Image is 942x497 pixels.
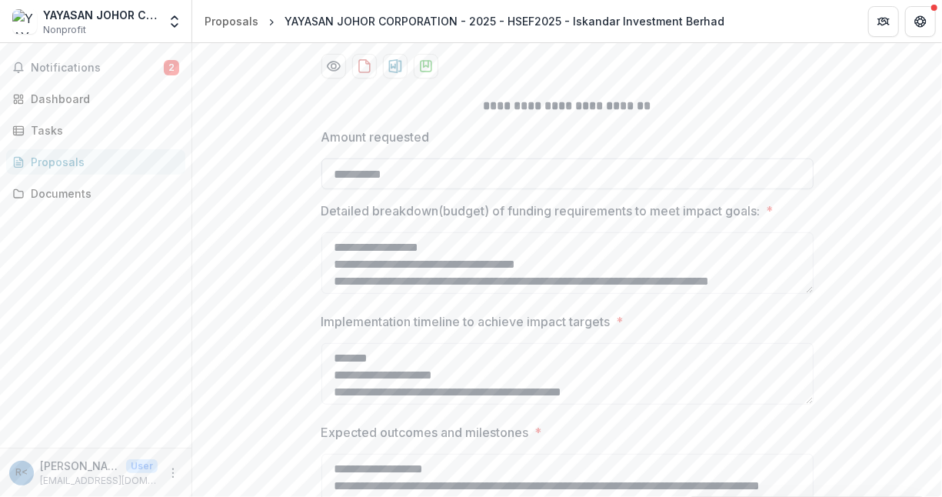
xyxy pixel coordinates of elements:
div: Proposals [31,154,173,170]
img: YAYASAN JOHOR CORPORATION [12,9,37,34]
a: Dashboard [6,86,185,112]
div: YAYASAN JOHOR CORPORATION - 2025 - HSEF2025 - Iskandar Investment Berhad [285,13,724,29]
p: [EMAIL_ADDRESS][DOMAIN_NAME] [40,474,158,488]
a: Proposals [198,10,265,32]
button: Preview 2929bbde-dba2-48f1-b7b9-527cd563a4cf-1.pdf [321,54,346,78]
div: Rosita MD Ali <rusita@jcorp.com.my> [15,468,28,478]
button: Open entity switcher [164,6,185,37]
button: download-proposal [352,54,377,78]
span: Notifications [31,62,164,75]
button: download-proposal [383,54,408,78]
div: Documents [31,185,173,202]
button: More [164,464,182,482]
div: YAYASAN JOHOR CORPORATION [43,7,158,23]
a: Documents [6,181,185,206]
span: 2 [164,60,179,75]
button: Partners [868,6,899,37]
div: Tasks [31,122,173,138]
p: [PERSON_NAME] MD [PERSON_NAME] <[EMAIL_ADDRESS][DOMAIN_NAME]> [40,458,120,474]
p: Detailed breakdown(budget) of funding requirements to meet impact goals: [321,202,761,220]
p: Expected outcomes and milestones [321,423,529,442]
span: Nonprofit [43,23,86,37]
button: download-proposal [414,54,438,78]
nav: breadcrumb [198,10,731,32]
p: Amount requested [321,128,430,146]
button: Notifications2 [6,55,185,80]
a: Proposals [6,149,185,175]
button: Get Help [905,6,936,37]
div: Dashboard [31,91,173,107]
p: Implementation timeline to achieve impact targets [321,312,611,331]
a: Tasks [6,118,185,143]
p: User [126,459,158,473]
div: Proposals [205,13,258,29]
